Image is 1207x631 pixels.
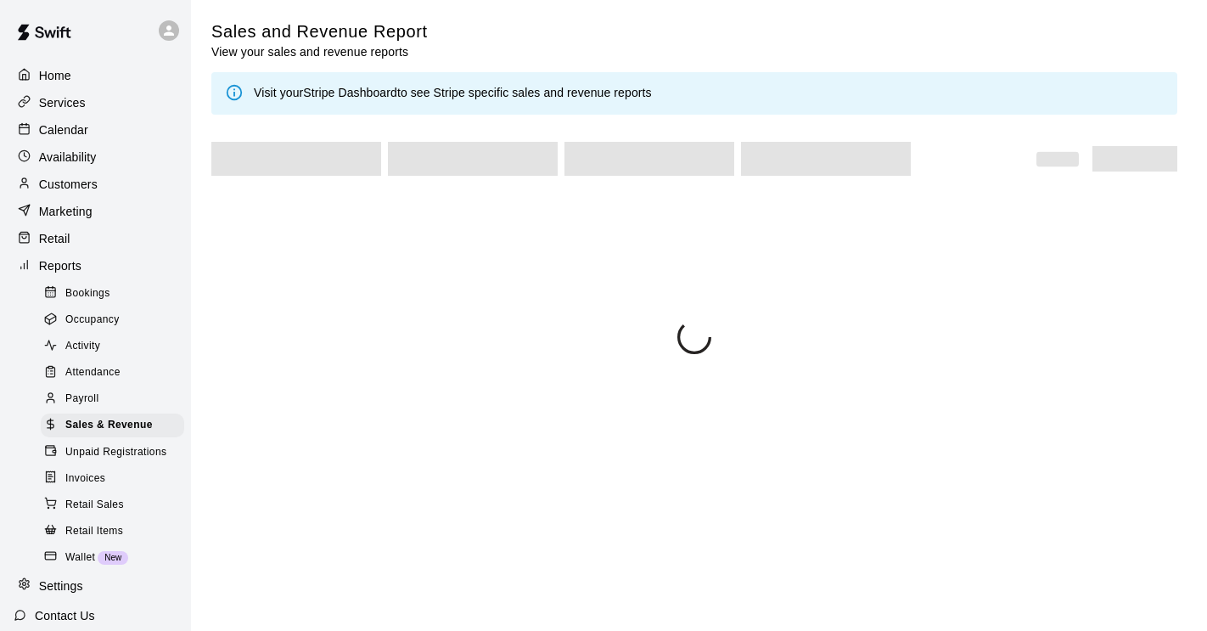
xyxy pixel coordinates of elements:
[14,144,177,170] a: Availability
[14,63,177,88] a: Home
[211,43,428,60] p: View your sales and revenue reports
[14,172,177,197] a: Customers
[65,391,98,408] span: Payroll
[14,573,177,599] a: Settings
[41,520,184,544] div: Retail Items
[39,203,93,220] p: Marketing
[14,90,177,115] a: Services
[65,285,110,302] span: Bookings
[41,361,184,385] div: Attendance
[41,334,191,360] a: Activity
[254,84,652,103] div: Visit your to see Stripe specific sales and revenue reports
[41,360,191,386] a: Attendance
[39,257,81,274] p: Reports
[41,335,184,358] div: Activity
[14,117,177,143] a: Calendar
[65,312,120,329] span: Occupancy
[41,439,191,465] a: Unpaid Registrations
[65,364,121,381] span: Attendance
[41,307,191,333] a: Occupancy
[41,308,184,332] div: Occupancy
[41,280,191,307] a: Bookings
[98,553,128,562] span: New
[211,20,428,43] h5: Sales and Revenue Report
[39,176,98,193] p: Customers
[41,386,191,413] a: Payroll
[303,86,397,99] a: Stripe Dashboard
[65,417,153,434] span: Sales & Revenue
[41,518,191,544] a: Retail Items
[35,607,95,624] p: Contact Us
[39,121,88,138] p: Calendar
[39,94,86,111] p: Services
[41,413,191,439] a: Sales & Revenue
[39,149,97,166] p: Availability
[65,523,123,540] span: Retail Items
[41,492,191,518] a: Retail Sales
[41,546,184,570] div: WalletNew
[39,577,83,594] p: Settings
[14,199,177,224] a: Marketing
[41,467,184,491] div: Invoices
[39,230,70,247] p: Retail
[41,387,184,411] div: Payroll
[41,544,191,571] a: WalletNew
[65,444,166,461] span: Unpaid Registrations
[14,226,177,251] a: Retail
[41,282,184,306] div: Bookings
[39,67,71,84] p: Home
[65,549,95,566] span: Wallet
[65,338,100,355] span: Activity
[65,497,124,514] span: Retail Sales
[41,414,184,437] div: Sales & Revenue
[41,465,191,492] a: Invoices
[14,253,177,279] a: Reports
[41,493,184,517] div: Retail Sales
[65,470,105,487] span: Invoices
[41,441,184,465] div: Unpaid Registrations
